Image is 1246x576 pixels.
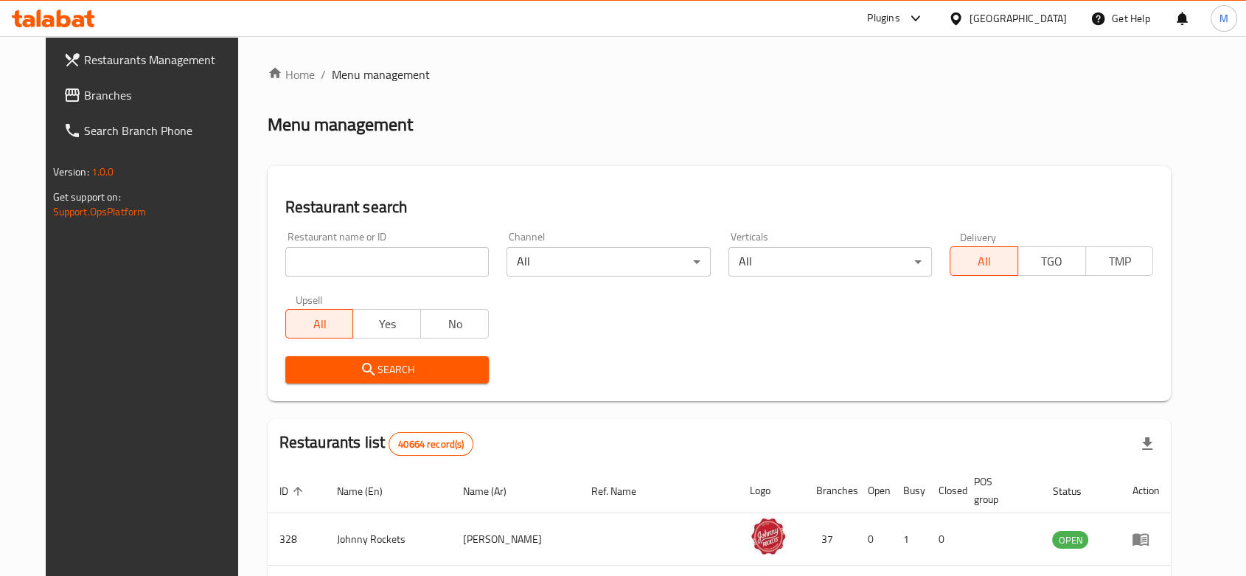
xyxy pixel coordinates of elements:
[1132,530,1159,548] div: Menu
[352,309,421,339] button: Yes
[451,513,580,566] td: [PERSON_NAME]
[1130,426,1165,462] div: Export file
[738,468,804,513] th: Logo
[52,42,254,77] a: Restaurants Management
[927,468,962,513] th: Closed
[297,361,477,379] span: Search
[420,309,489,339] button: No
[53,187,121,207] span: Get support on:
[891,468,927,513] th: Busy
[84,122,242,139] span: Search Branch Phone
[84,86,242,104] span: Branches
[296,294,323,305] label: Upsell
[927,513,962,566] td: 0
[389,432,473,456] div: Total records count
[52,77,254,113] a: Branches
[1085,246,1154,276] button: TMP
[84,51,242,69] span: Restaurants Management
[750,518,787,555] img: Johnny Rockets
[867,10,899,27] div: Plugins
[1120,468,1171,513] th: Action
[950,246,1018,276] button: All
[268,113,413,136] h2: Menu management
[974,473,1023,508] span: POS group
[960,232,997,242] label: Delivery
[279,482,307,500] span: ID
[325,513,452,566] td: Johnny Rockets
[804,468,856,513] th: Branches
[856,513,891,566] td: 0
[91,162,114,181] span: 1.0.0
[804,513,856,566] td: 37
[1052,482,1100,500] span: Status
[1052,532,1088,549] span: OPEN
[285,247,489,277] input: Search for restaurant name or ID..
[728,247,932,277] div: All
[285,196,1154,218] h2: Restaurant search
[268,513,325,566] td: 328
[279,431,474,456] h2: Restaurants list
[1219,10,1228,27] span: M
[268,66,1172,83] nav: breadcrumb
[53,162,89,181] span: Version:
[268,66,315,83] a: Home
[359,313,415,335] span: Yes
[507,247,710,277] div: All
[1024,251,1080,272] span: TGO
[321,66,326,83] li: /
[337,482,402,500] span: Name (En)
[1092,251,1148,272] span: TMP
[1017,246,1086,276] button: TGO
[891,513,927,566] td: 1
[389,437,473,451] span: 40664 record(s)
[427,313,483,335] span: No
[52,113,254,148] a: Search Branch Phone
[856,468,891,513] th: Open
[285,309,354,339] button: All
[970,10,1067,27] div: [GEOGRAPHIC_DATA]
[332,66,430,83] span: Menu management
[591,482,655,500] span: Ref. Name
[956,251,1012,272] span: All
[1052,531,1088,549] div: OPEN
[53,202,147,221] a: Support.OpsPlatform
[285,356,489,384] button: Search
[292,313,348,335] span: All
[463,482,526,500] span: Name (Ar)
